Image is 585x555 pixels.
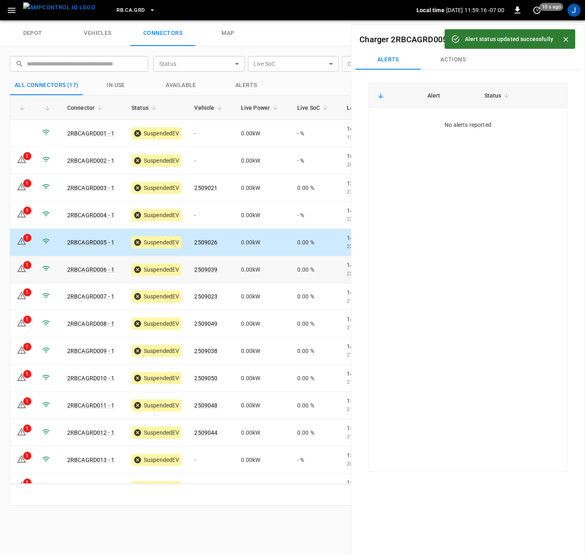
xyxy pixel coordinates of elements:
td: - % [291,147,340,174]
a: 2RBCAGRD009 - 1 [67,348,114,354]
td: - [188,202,234,229]
p: 15:00 [347,397,410,405]
span: 21 hours ago [347,379,378,385]
td: 0.00 % [291,283,340,311]
a: 2509039 [194,266,217,273]
div: Connectors submenus tabs [355,50,581,70]
td: 0.00 kW [234,256,291,283]
p: 15:41 [347,451,410,459]
a: 2RBCAGRD002 - 1 [67,157,114,164]
div: SuspendedEV [131,399,181,411]
span: 21 hours ago [347,407,378,412]
td: 0.00 kW [234,147,291,174]
span: Status [484,91,512,100]
div: SuspendedEV [131,345,181,357]
span: 21 hours ago [347,298,378,304]
div: SuspendedEV [131,263,181,276]
span: 22 hours ago [347,271,378,276]
button: Available [149,76,214,95]
a: 2RBCAGRD004 - 1 [67,212,114,218]
td: 0.00 % [291,310,340,337]
div: 1 [23,424,31,433]
div: SuspendedEV [131,127,181,139]
span: 10 s ago [539,3,563,11]
a: 2RBCAGRD011 - 1 [67,402,114,409]
span: Live Power [241,103,281,113]
a: 2RBCAGRD007 - 1 [67,293,114,300]
div: SuspendedEV [131,427,181,439]
span: 21 hours ago [347,434,378,440]
p: 12:42 [347,179,410,187]
p: Local time [416,6,445,14]
span: 23 hours ago [347,189,378,195]
div: 1 [23,288,31,296]
a: 2RBCAGRD012 - 1 [67,429,114,436]
div: Alert status updated successfully [465,32,553,46]
p: 14:31 [347,288,410,296]
img: ampcontrol.io logo [23,2,95,13]
td: 0.00 kW [234,365,291,392]
div: 1 [23,343,31,351]
div: 1 [23,179,31,187]
td: 0.00 kW [234,337,291,365]
button: Actions [421,50,486,70]
span: 20 hours ago [347,461,378,467]
td: 0.00 kW [234,446,291,474]
th: Alert [421,83,478,108]
span: RB.CA.GRD [116,6,145,15]
td: 0.00 % [291,365,340,392]
div: 1 [23,370,31,378]
p: 14:20 [347,261,410,269]
div: 1 [23,316,31,324]
span: Connector [67,103,105,113]
td: 0.00 % [291,174,340,202]
p: 16:19 [347,152,410,160]
a: 2RBCAGRD006 - 1 [67,266,114,273]
a: map [195,20,261,46]
span: Last Session Start [347,103,405,113]
td: 0.00 kW [234,229,291,256]
div: profile-icon [567,4,581,17]
a: 2RBCAGRD005 - 1 [67,239,114,246]
td: 0.00 % [291,337,340,365]
td: - % [291,202,340,229]
td: 0.00 kW [234,419,291,446]
h6: - [359,33,495,46]
a: 2509049 [194,320,217,327]
div: SuspendedEV [131,236,181,248]
a: 2509044 [194,429,217,436]
div: SuspendedEV [131,372,181,384]
a: 2509038 [194,348,217,354]
div: 1 [23,479,31,487]
a: 2509021 [194,185,217,191]
td: 0.00 % [291,474,340,501]
a: vehicles [65,20,130,46]
div: 1 [23,207,31,215]
td: 0.00 kW [234,120,291,147]
div: SuspendedEV [131,454,181,466]
a: 2509050 [194,375,217,381]
a: 2RBCAGRD013 - 1 [67,457,114,463]
span: 19 hours ago [347,135,378,140]
p: 14:13 [347,234,410,242]
span: 21 hours ago [347,325,378,331]
a: 2509026 [194,239,217,246]
a: connectors [130,20,195,46]
p: 14:38 [347,315,410,323]
td: - % [291,120,340,147]
p: 14:45 [347,342,410,350]
span: 22 hours ago [347,216,378,222]
a: 2RBCAGRD003 - 1 [67,185,114,191]
div: SuspendedEV [131,481,181,493]
td: - % [291,446,340,474]
div: SuspendedEV [131,182,181,194]
p: 15:22 [347,424,410,432]
button: Close [560,33,572,46]
div: 1 [23,397,31,405]
span: Live SoC [297,103,331,113]
td: 0.00 % [291,392,340,419]
td: 0.00 % [291,256,340,283]
button: in use [83,76,149,95]
p: 15:18 [347,479,410,487]
button: All Connectors (17) [10,76,83,95]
